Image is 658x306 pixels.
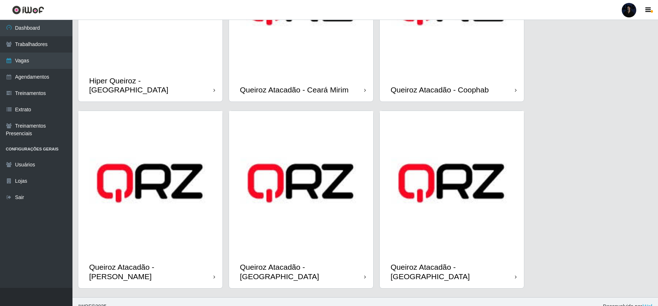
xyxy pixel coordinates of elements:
a: Queiroz Atacadão - [PERSON_NAME] [78,111,222,288]
div: Queiroz Atacadão - Coophab [391,85,489,94]
img: cardImg [229,111,373,255]
a: Queiroz Atacadão - [GEOGRAPHIC_DATA] [380,111,524,288]
div: Queiroz Atacadão - Ceará Mirim [240,85,349,94]
div: Queiroz Atacadão - [GEOGRAPHIC_DATA] [240,262,364,281]
div: Queiroz Atacadão - [PERSON_NAME] [89,262,213,281]
a: Queiroz Atacadão - [GEOGRAPHIC_DATA] [229,111,373,288]
img: cardImg [78,111,222,255]
img: cardImg [380,111,524,255]
img: CoreUI Logo [12,5,44,15]
div: Hiper Queiroz - [GEOGRAPHIC_DATA] [89,76,213,94]
div: Queiroz Atacadão - [GEOGRAPHIC_DATA] [391,262,515,281]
